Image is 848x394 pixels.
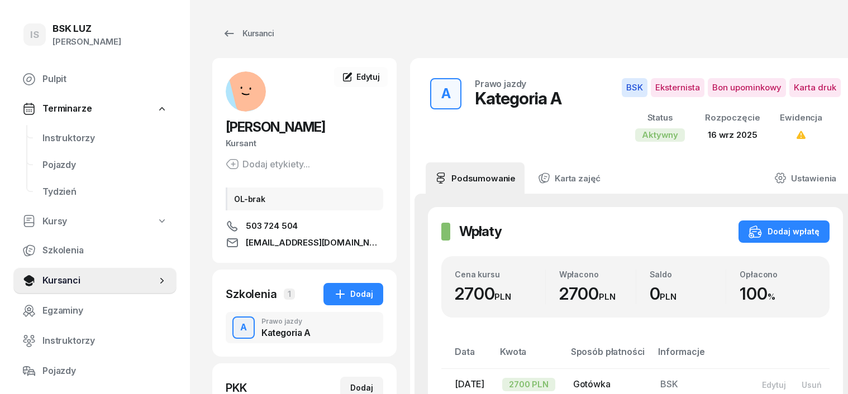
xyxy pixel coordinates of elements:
div: 2700 PLN [502,378,555,391]
div: BSK LUZ [53,24,121,33]
a: Szkolenia [13,237,177,264]
div: Prawo jazdy [261,318,311,325]
div: Dodaj [334,287,373,301]
h2: Wpłaty [459,223,502,241]
span: Edytuj [356,72,380,81]
a: Ustawienia [765,162,845,194]
button: A [430,78,461,109]
div: A [437,83,455,105]
button: BSKEksternistaBon upominkowyKarta druk [622,78,841,97]
a: Egzaminy [13,297,177,324]
button: Usuń [794,376,830,394]
div: 2700 [559,284,636,304]
div: Saldo [650,270,726,279]
div: 100 [740,284,816,304]
span: BSK [622,78,647,97]
button: APrawo jazdyKategoria A [226,312,383,343]
span: Pojazdy [42,158,168,172]
div: Wpłacono [559,270,636,279]
span: 16 wrz 2025 [708,129,757,140]
a: Instruktorzy [34,125,177,152]
span: 1 [284,289,295,300]
span: [DATE] [455,378,484,390]
a: Kursanci [13,267,177,294]
a: Karta zajęć [529,162,609,194]
div: Kategoria A [475,88,561,108]
div: Szkolenia [226,286,277,302]
span: BSK [660,378,678,390]
button: Dodaj wpłatę [739,220,830,243]
div: Aktywny [635,128,685,142]
div: [PERSON_NAME] [53,35,121,49]
a: Terminarze [13,96,177,122]
div: 2700 [455,284,545,304]
span: Pojazdy [42,364,168,378]
a: Podsumowanie [426,162,525,194]
a: [EMAIL_ADDRESS][DOMAIN_NAME] [226,236,383,249]
a: Tydzień [34,179,177,205]
th: Informacje [651,344,745,368]
a: Kursanci [212,22,284,45]
div: Kursant [226,136,383,151]
span: IS [30,30,39,40]
div: A [236,318,251,337]
a: Instruktorzy [13,328,177,354]
button: Dodaj etykiety... [226,157,310,171]
span: Instruktorzy [42,334,168,348]
span: Egzaminy [42,304,168,318]
div: OL-brak [226,188,383,210]
div: Prawo jazdy [475,79,526,88]
button: Dodaj [323,283,383,305]
span: Tydzień [42,185,168,199]
button: A [232,316,255,339]
span: Instruktorzy [42,131,168,146]
span: Kursanci [42,273,156,288]
div: Usuń [802,380,822,390]
span: Eksternista [651,78,704,97]
div: Opłacono [740,270,816,279]
span: Szkolenia [42,243,168,258]
div: Kursanci [222,27,274,40]
small: PLN [494,291,511,302]
div: Edytuj [762,380,786,390]
div: Dodaj wpłatę [749,225,820,238]
a: Pojazdy [34,152,177,179]
div: Rozpoczęcie [705,110,760,125]
span: Terminarze [42,102,92,116]
small: % [768,291,775,302]
span: 503 724 504 [246,219,298,233]
span: Pulpit [42,72,168,87]
th: Data [441,344,493,368]
div: Cena kursu [455,270,545,279]
div: Kategoria A [261,328,311,337]
th: Kwota [493,344,564,368]
div: Status [635,110,685,125]
a: Edytuj [334,67,388,87]
span: [PERSON_NAME] [226,119,325,135]
span: Kursy [42,214,67,229]
a: 503 724 504 [226,219,383,233]
span: [EMAIL_ADDRESS][DOMAIN_NAME] [246,236,383,249]
small: PLN [599,291,616,302]
th: Sposób płatności [564,344,651,368]
div: Ewidencja [780,110,822,125]
a: Pojazdy [13,358,177,385]
span: Bon upominkowy [708,78,786,97]
small: PLN [660,291,677,302]
div: 0 [650,284,726,304]
div: Gotówka [573,377,642,392]
button: Edytuj [754,376,794,394]
a: Pulpit [13,66,177,93]
span: Karta druk [789,78,841,97]
a: Kursy [13,209,177,234]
